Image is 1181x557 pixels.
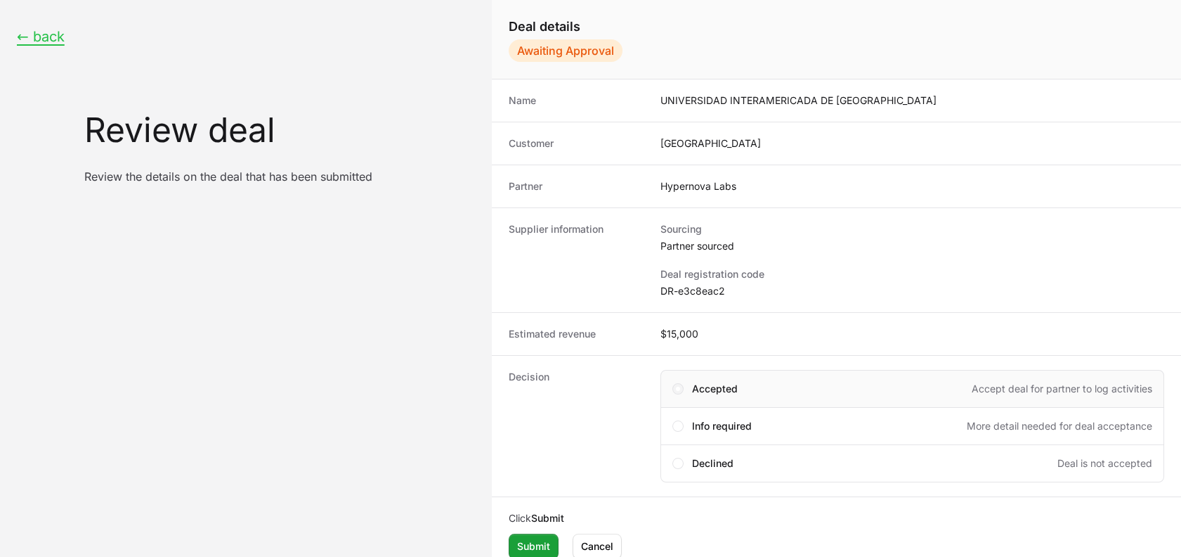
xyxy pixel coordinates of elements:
span: Submit [517,538,550,555]
span: Declined [692,456,733,470]
h1: Deal details [509,17,1164,37]
dt: Supplier information [509,222,644,298]
span: Accepted [692,382,738,396]
span: Deal is not accepted [1057,456,1152,470]
dd: $15,000 [660,327,1164,341]
p: Click [509,511,1164,525]
span: Accept deal for partner to log activities [972,382,1152,396]
dd: Partner sourced [660,239,1164,253]
dt: Customer [509,136,644,151]
dt: Partner [509,179,644,193]
dt: Estimated revenue [509,327,644,341]
span: Cancel [581,538,613,555]
dd: DR-e3c8eac2 [660,284,1164,298]
p: Review the details on the deal that has been submitted [84,169,475,184]
dt: Deal registration code [660,267,1164,281]
dt: Decision [509,370,644,482]
span: More detail needed for deal acceptance [967,419,1152,433]
span: Info required [692,419,752,433]
dt: Sourcing [660,222,1164,236]
h1: Review deal [84,113,475,147]
dl: Create deal form [492,79,1181,497]
dt: Name [509,94,644,108]
b: Submit [531,512,564,524]
dd: UNIVERSIDAD INTERAMERICADA DE [GEOGRAPHIC_DATA] [660,94,1164,108]
button: ← back [17,28,65,46]
dd: [GEOGRAPHIC_DATA] [660,136,1164,151]
dd: Hypernova Labs [660,179,1164,193]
